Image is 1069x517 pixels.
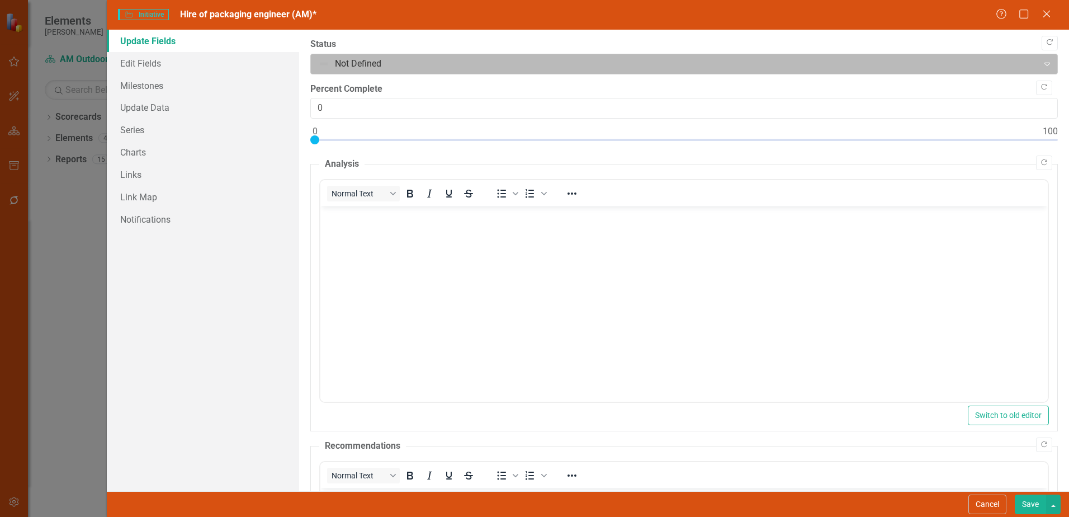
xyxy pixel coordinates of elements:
button: Bold [400,186,419,201]
button: Strikethrough [459,468,478,483]
button: Underline [439,186,458,201]
a: Notifications [107,208,299,231]
a: Charts [107,141,299,163]
a: Update Data [107,96,299,119]
label: Status [310,38,1058,51]
a: Series [107,119,299,141]
button: Save [1015,495,1046,514]
div: Bullet list [492,186,520,201]
legend: Analysis [319,158,365,171]
a: Update Fields [107,30,299,52]
span: Normal Text [332,189,386,198]
button: Bold [400,468,419,483]
a: Milestones [107,74,299,97]
span: Initiative [118,9,168,20]
button: Switch to old editor [968,406,1049,425]
a: Link Map [107,186,299,208]
a: Links [107,163,299,186]
a: Edit Fields [107,52,299,74]
button: Italic [420,186,439,201]
button: Block Normal Text [327,186,400,201]
button: Block Normal Text [327,468,400,483]
iframe: Rich Text Area [320,206,1048,402]
label: Percent Complete [310,83,1058,96]
span: Normal Text [332,471,386,480]
button: Underline [439,468,458,483]
span: Hire of packaging engineer (AM)* [180,9,316,20]
button: Italic [420,468,439,483]
div: Numbered list [521,468,548,483]
button: Strikethrough [459,186,478,201]
legend: Recommendations [319,440,406,453]
button: Reveal or hide additional toolbar items [562,186,581,201]
button: Reveal or hide additional toolbar items [562,468,581,483]
div: Bullet list [492,468,520,483]
button: Cancel [968,495,1006,514]
div: Numbered list [521,186,548,201]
